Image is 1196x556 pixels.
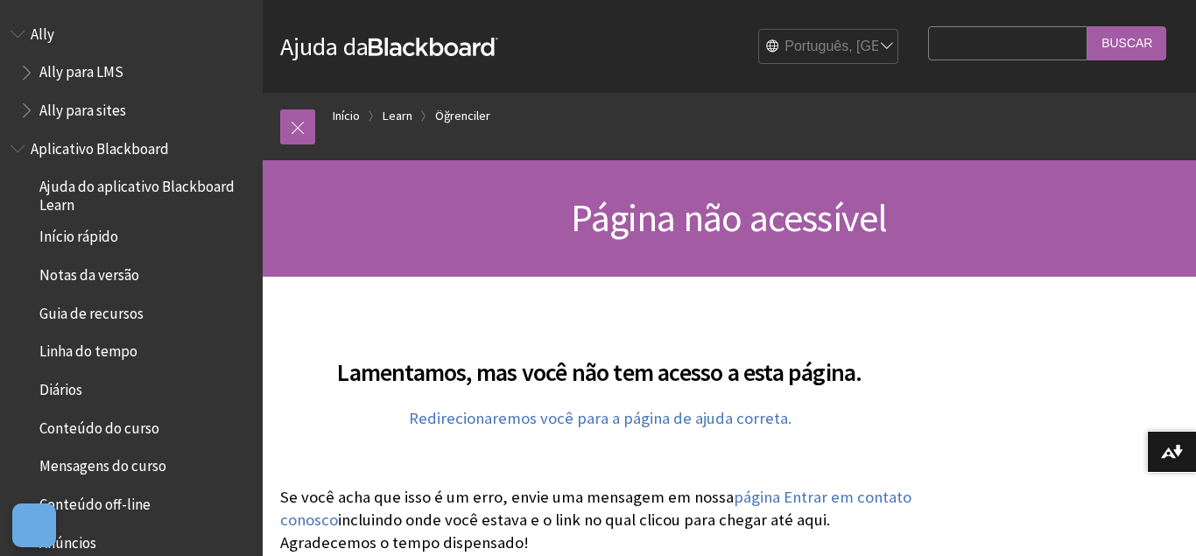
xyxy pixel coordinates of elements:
a: Início [333,105,360,127]
span: Conteúdo do curso [39,413,159,437]
span: Diários [39,375,82,398]
input: Buscar [1087,26,1166,60]
strong: Blackboard [369,38,498,56]
span: Ally para LMS [39,58,123,81]
span: Página não acessível [571,194,887,242]
span: Conteúdo off-line [39,489,151,513]
p: Se você acha que isso é um erro, envie uma mensagem em nossa incluindo onde você estava e o link ... [280,486,919,555]
span: Guia de recursos [39,299,144,322]
a: Ajuda daBlackboard [280,31,498,62]
button: Abrir preferências [12,503,56,547]
span: Ally para sites [39,95,126,119]
h2: Lamentamos, mas você não tem acesso a esta página. [280,333,919,391]
span: Notas da versão [39,260,139,284]
span: Ally [31,19,54,43]
span: Linha do tempo [39,337,137,361]
a: Redirecionaremos você para a página de ajuda correta. [409,408,791,429]
a: Learn [383,105,412,127]
span: Início rápido [39,222,118,246]
span: Aplicativo Blackboard [31,134,169,158]
a: página Entrar em contato conosco [280,487,911,531]
span: Anúncios [39,528,96,552]
nav: Book outline for Anthology Ally Help [11,19,252,125]
span: Mensagens do curso [39,452,166,475]
a: Öğrenciler [435,105,490,127]
select: Site Language Selector [759,29,899,64]
span: Ajuda do aplicativo Blackboard Learn [39,172,250,214]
